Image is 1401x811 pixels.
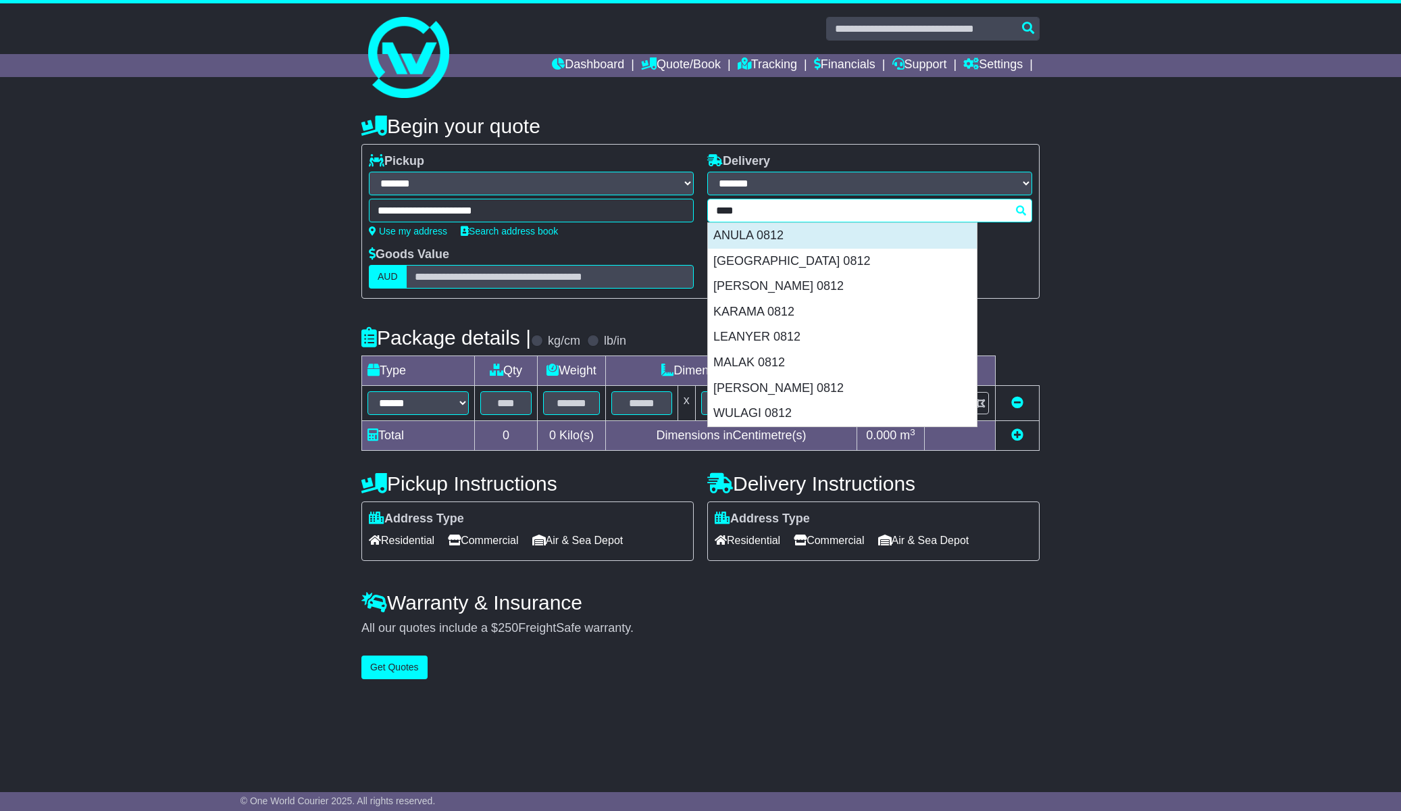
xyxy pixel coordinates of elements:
div: MALAK 0812 [708,350,977,376]
a: Search address book [461,226,558,237]
div: ANULA 0812 [708,223,977,249]
label: Goods Value [369,247,449,262]
a: Dashboard [552,54,624,77]
td: Kilo(s) [538,421,606,451]
label: lb/in [604,334,626,349]
span: © One World Courier 2025. All rights reserved. [240,795,436,806]
label: kg/cm [548,334,580,349]
span: Commercial [448,530,518,551]
a: Financials [814,54,875,77]
td: Total [362,421,475,451]
h4: Begin your quote [361,115,1040,137]
div: [PERSON_NAME] 0812 [708,376,977,401]
div: KARAMA 0812 [708,299,977,325]
td: Type [362,356,475,386]
typeahead: Please provide city [707,199,1032,222]
a: Quote/Book [641,54,721,77]
span: Air & Sea Depot [532,530,623,551]
label: Address Type [369,512,464,526]
span: Residential [369,530,434,551]
td: Weight [538,356,606,386]
span: Residential [715,530,780,551]
label: AUD [369,265,407,289]
h4: Package details | [361,326,531,349]
span: Commercial [794,530,864,551]
label: Delivery [707,154,770,169]
div: All our quotes include a $ FreightSafe warranty. [361,621,1040,636]
span: Air & Sea Depot [878,530,969,551]
div: LEANYER 0812 [708,324,977,350]
td: Dimensions (L x W x H) [605,356,857,386]
div: [PERSON_NAME] 0812 [708,274,977,299]
div: WULAGI 0812 [708,401,977,426]
label: Address Type [715,512,810,526]
td: Qty [475,356,538,386]
a: Settings [963,54,1023,77]
h4: Pickup Instructions [361,472,694,495]
td: x [678,386,695,421]
h4: Warranty & Insurance [361,591,1040,614]
h4: Delivery Instructions [707,472,1040,495]
span: m [900,428,915,442]
td: 0 [475,421,538,451]
span: 0.000 [866,428,896,442]
a: Tracking [738,54,797,77]
td: Dimensions in Centimetre(s) [605,421,857,451]
a: Add new item [1011,428,1023,442]
span: 0 [549,428,556,442]
a: Use my address [369,226,447,237]
a: Support [892,54,947,77]
div: [GEOGRAPHIC_DATA] 0812 [708,249,977,274]
label: Pickup [369,154,424,169]
sup: 3 [910,427,915,437]
span: 250 [498,621,518,635]
button: Get Quotes [361,656,428,679]
a: Remove this item [1011,396,1023,410]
